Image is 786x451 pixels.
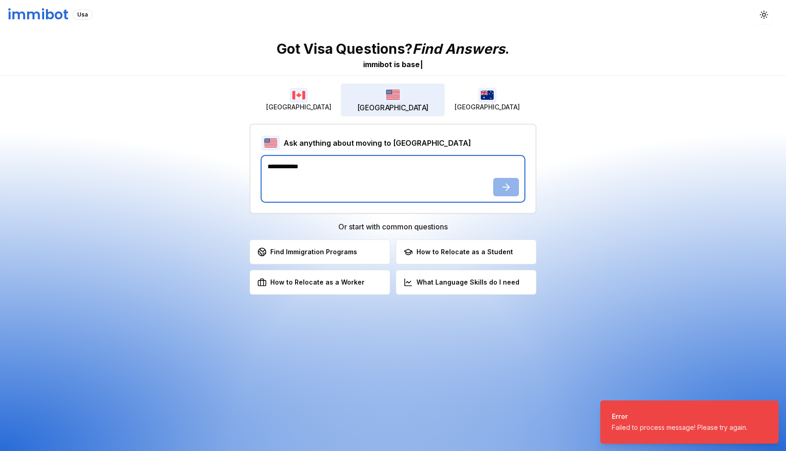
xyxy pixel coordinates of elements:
[250,270,390,295] button: How to Relocate as a Worker
[404,278,519,287] div: What Language Skills do I need
[72,10,93,20] div: Usa
[250,240,390,264] button: Find Immigration Programs
[284,137,471,148] h2: Ask anything about moving to [GEOGRAPHIC_DATA]
[7,6,68,23] h1: immibot
[412,40,505,57] span: Find Answers
[404,247,513,257] div: How to Relocate as a Student
[262,136,280,150] img: USA flag
[250,221,536,232] h3: Or start with common questions
[357,103,429,113] span: [GEOGRAPHIC_DATA]
[402,60,420,69] span: b a s e
[363,59,400,70] div: immibot is
[612,412,747,421] div: Error
[396,240,536,264] button: How to Relocate as a Student
[277,40,509,57] p: Got Visa Questions? .
[478,88,496,103] img: Australia flag
[257,278,365,287] div: How to Relocate as a Worker
[383,86,403,103] img: USA flag
[396,270,536,295] button: What Language Skills do I need
[420,60,423,69] span: |
[257,247,357,257] div: Find Immigration Programs
[612,423,747,432] div: Failed to process message! Please try again.
[266,103,331,112] span: [GEOGRAPHIC_DATA]
[455,103,520,112] span: [GEOGRAPHIC_DATA]
[290,88,308,103] img: Canada flag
